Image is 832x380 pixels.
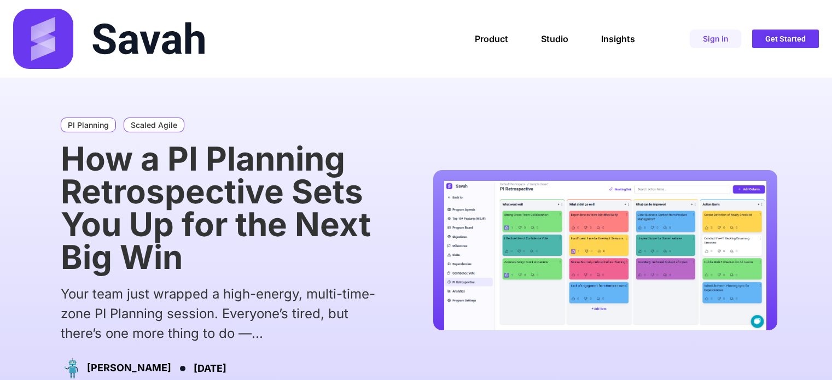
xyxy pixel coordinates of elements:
h3: [PERSON_NAME] [87,362,171,374]
time: [DATE] [194,363,226,374]
div: Your team just wrapped a high-energy, multi-time-zone PI Planning session. Everyone’s tired, but ... [61,284,393,343]
a: Product [475,33,508,44]
a: Get Started [752,30,819,48]
span: Get Started [765,35,806,43]
a: Insights [601,33,635,44]
h1: How a PI Planning Retrospective Sets You Up for the Next Big Win [61,142,393,273]
a: Scaled Agile [124,118,184,132]
span: Sign in [703,35,728,43]
a: PI Planning [61,118,116,132]
nav: Menu [475,33,635,44]
img: Picture of Emerson Cole [61,357,83,379]
a: Studio [541,33,568,44]
a: Sign in [690,30,741,48]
